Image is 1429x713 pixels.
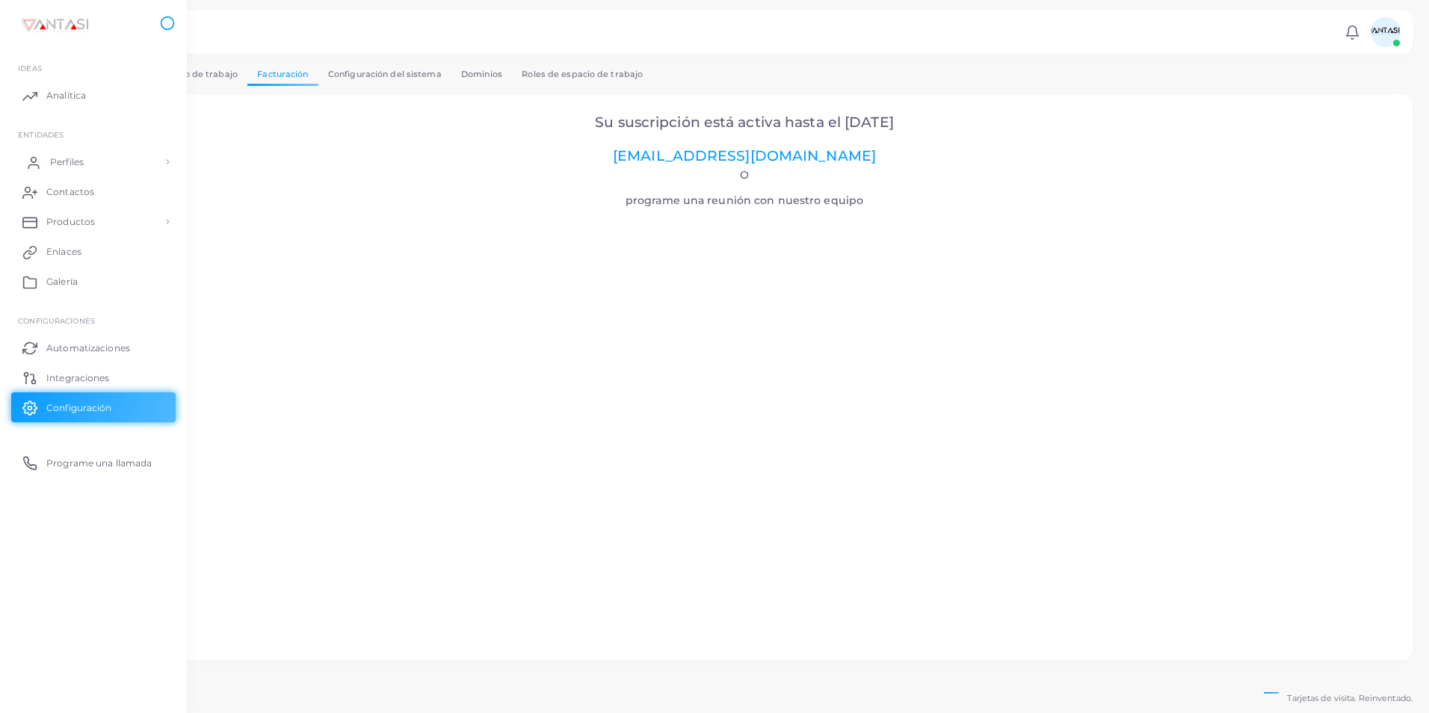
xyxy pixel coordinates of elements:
a: Configuración del sistema [318,64,451,85]
span: Su suscripción está activa hasta el [DATE] [595,114,894,131]
span: Analítica [46,89,86,102]
a: Galería [11,267,176,297]
a: Programe una llamada [11,448,176,478]
a: Configuración [11,392,176,422]
a: Productos [11,207,176,237]
span: Enlaces [46,245,81,259]
a: Enlaces [11,237,176,267]
a: avatar [1366,17,1404,47]
a: Facturación [247,64,318,85]
span: Integraciones [46,371,109,385]
img: avatar [1371,17,1401,47]
font: programe una reunión con nuestro equipo [626,168,863,207]
span: Galería [46,275,78,288]
a: Perfiles [11,147,176,177]
span: Configuraciones [18,315,187,327]
iframe: Select a Date & Time - Calendly [97,212,1392,639]
span: Tarjetas de visita. Reinventado. [1287,692,1413,705]
a: [EMAIL_ADDRESS][DOMAIN_NAME] [613,147,876,164]
span: Productos [46,215,95,229]
span: Configuración [46,401,111,415]
span: Perfiles [50,155,84,169]
span: Automatizaciones [46,342,130,355]
a: Roles de espacio de trabajo [512,64,652,85]
span: ENTIDADES [18,129,187,141]
a: Analítica [11,81,176,111]
a: Automatizaciones [11,333,176,362]
a: Integraciones [11,362,176,392]
img: logotipo [13,14,96,42]
span: Programe una llamada [46,457,152,470]
span: O [740,168,749,182]
span: IDEAS [18,63,187,74]
span: Contactos [46,185,94,199]
a: Contactos [11,177,176,207]
a: Dominios [451,64,512,85]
